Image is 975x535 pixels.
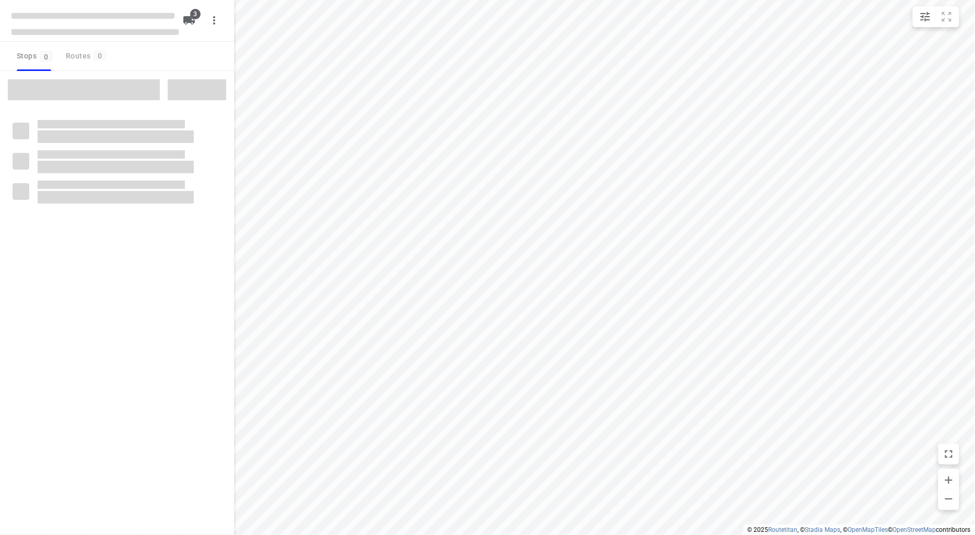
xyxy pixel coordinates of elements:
button: Map settings [915,6,936,27]
a: OpenStreetMap [893,526,936,533]
div: small contained button group [913,6,959,27]
a: OpenMapTiles [848,526,888,533]
a: Routetitan [769,526,798,533]
li: © 2025 , © , © © contributors [748,526,971,533]
a: Stadia Maps [805,526,841,533]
